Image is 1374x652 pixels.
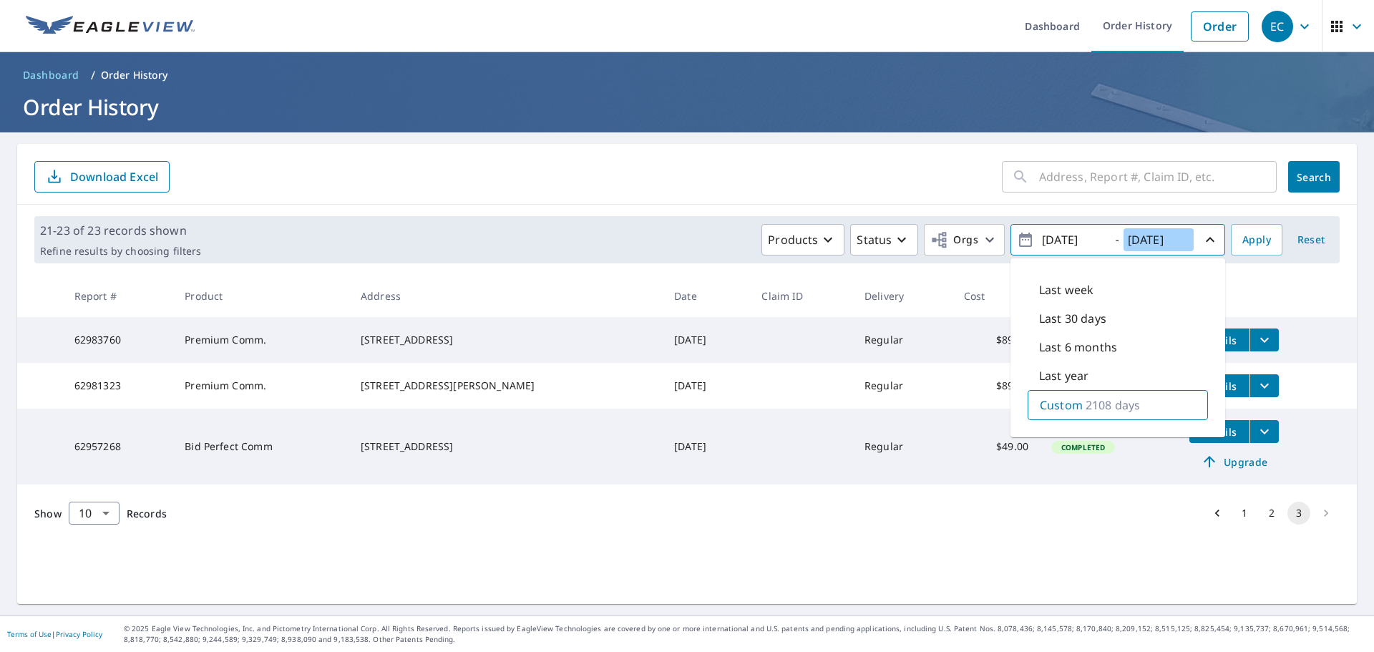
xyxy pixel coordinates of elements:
td: Regular [853,409,952,485]
td: Premium Comm. [173,317,349,363]
p: Custom [1040,396,1083,414]
button: Search [1288,161,1340,193]
p: Last week [1039,281,1093,298]
nav: breadcrumb [17,64,1357,87]
td: Regular [853,317,952,363]
span: - [1017,228,1219,253]
td: $89.50 [952,317,1040,363]
th: Date [663,275,750,317]
td: [DATE] [663,363,750,409]
button: Products [761,224,844,256]
div: Last year [1028,361,1208,390]
p: Status [857,231,892,248]
button: Go to page 1 [1233,502,1256,525]
button: Reset [1288,224,1334,256]
td: $49.00 [952,409,1040,485]
td: Bid Perfect Comm [173,409,349,485]
p: Products [768,231,818,248]
span: Orgs [930,231,978,249]
h1: Order History [17,92,1357,122]
span: Show [34,507,62,520]
td: Premium Comm. [173,363,349,409]
a: Order [1191,11,1249,42]
div: [STREET_ADDRESS] [361,439,651,454]
div: Custom2108 days [1028,390,1208,420]
div: Last week [1028,276,1208,304]
img: EV Logo [26,16,195,37]
th: Delivery [853,275,952,317]
p: Last 6 months [1039,339,1117,356]
p: © 2025 Eagle View Technologies, Inc. and Pictometry International Corp. All Rights Reserved. Repo... [124,623,1367,645]
p: Last year [1039,367,1088,384]
div: Show 10 records [69,502,120,525]
button: Download Excel [34,161,170,193]
span: Upgrade [1198,453,1270,470]
span: Dashboard [23,68,79,82]
td: 62981323 [63,363,174,409]
li: / [91,67,95,84]
button: filesDropdownBtn-62983760 [1249,329,1279,351]
span: Reset [1294,231,1328,249]
input: yyyy/mm/dd [1124,228,1194,251]
div: EC [1262,11,1293,42]
div: 10 [69,493,120,533]
a: Terms of Use [7,629,52,639]
th: Product [173,275,349,317]
span: Search [1300,170,1328,184]
button: page 3 [1287,502,1310,525]
input: Address, Report #, Claim ID, etc. [1039,157,1277,197]
th: Address [349,275,663,317]
button: Go to previous page [1206,502,1229,525]
button: Apply [1231,224,1282,256]
button: Go to page 2 [1260,502,1283,525]
td: [DATE] [663,317,750,363]
th: Report # [63,275,174,317]
input: yyyy/mm/dd [1038,228,1108,251]
td: Regular [853,363,952,409]
th: Cost [952,275,1040,317]
nav: pagination navigation [1204,502,1340,525]
button: Orgs [924,224,1005,256]
span: Records [127,507,167,520]
div: [STREET_ADDRESS] [361,333,651,347]
div: [STREET_ADDRESS][PERSON_NAME] [361,379,651,393]
td: 62957268 [63,409,174,485]
p: | [7,630,102,638]
div: Last 6 months [1028,333,1208,361]
td: [DATE] [663,409,750,485]
td: 62983760 [63,317,174,363]
p: 21-23 of 23 records shown [40,222,201,239]
span: Completed [1053,442,1114,452]
div: Last 30 days [1028,304,1208,333]
button: filesDropdownBtn-62981323 [1249,374,1279,397]
td: $89.50 [952,363,1040,409]
a: Privacy Policy [56,629,102,639]
a: Dashboard [17,64,85,87]
button: - [1010,224,1225,256]
span: Apply [1242,231,1271,249]
p: 2108 days [1086,396,1140,414]
th: Claim ID [750,275,853,317]
p: Last 30 days [1039,310,1106,327]
button: Status [850,224,918,256]
p: Order History [101,68,168,82]
p: Download Excel [70,169,158,185]
p: Refine results by choosing filters [40,245,201,258]
button: filesDropdownBtn-62957268 [1249,420,1279,443]
a: Upgrade [1189,450,1279,473]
